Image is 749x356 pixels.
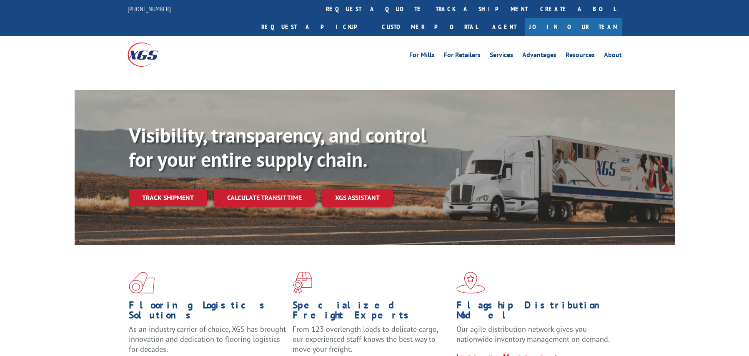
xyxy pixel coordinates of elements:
a: For Mills [409,52,435,61]
a: Calculate transit time [214,189,315,207]
h1: Flagship Distribution Model [456,300,614,324]
img: xgs-icon-total-supply-chain-intelligence-red [129,272,155,293]
a: XGS ASSISTANT [322,189,393,207]
span: Our agile distribution network gives you nationwide inventory management on demand. [456,324,610,344]
img: xgs-icon-flagship-distribution-model-red [456,272,485,293]
a: Agent [484,18,525,36]
a: [PHONE_NUMBER] [128,5,171,13]
a: Join Our Team [525,18,622,36]
a: For Retailers [444,52,481,61]
a: Request a pickup [255,18,376,36]
a: Resources [566,52,595,61]
a: Advantages [522,52,556,61]
a: Customer Portal [376,18,484,36]
a: Services [490,52,513,61]
span: As an industry carrier of choice, XGS has brought innovation and dedication to flooring logistics... [129,324,286,354]
b: Visibility, transparency, and control for your entire supply chain. [129,122,426,172]
a: Track shipment [129,189,207,206]
a: About [604,52,622,61]
h1: Flooring Logistics Solutions [129,300,286,324]
img: xgs-icon-focused-on-flooring-red [293,272,312,293]
h1: Specialized Freight Experts [293,300,450,324]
